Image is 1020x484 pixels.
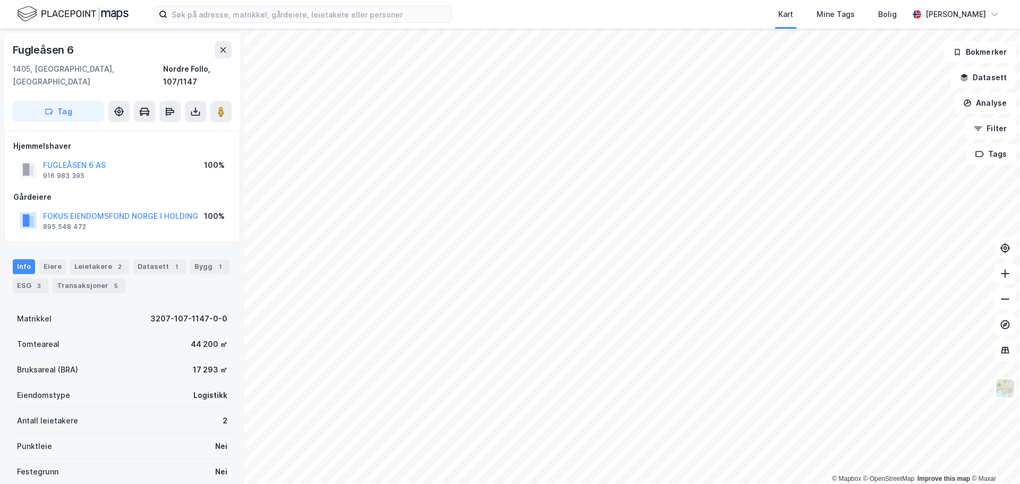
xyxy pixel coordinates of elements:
[13,259,35,274] div: Info
[193,389,227,402] div: Logistikk
[17,5,129,23] img: logo.f888ab2527a4732fd821a326f86c7f29.svg
[925,8,986,21] div: [PERSON_NAME]
[917,475,970,482] a: Improve this map
[215,440,227,453] div: Nei
[43,172,84,180] div: 916 983 395
[53,278,125,293] div: Transaksjoner
[13,101,104,122] button: Tag
[133,259,186,274] div: Datasett
[13,140,231,152] div: Hjemmelshaver
[17,465,58,478] div: Festegrunn
[832,475,861,482] a: Mapbox
[863,475,915,482] a: OpenStreetMap
[215,465,227,478] div: Nei
[193,363,227,376] div: 17 293 ㎡
[944,41,1016,63] button: Bokmerker
[223,414,227,427] div: 2
[13,278,48,293] div: ESG
[17,440,52,453] div: Punktleie
[966,143,1016,165] button: Tags
[878,8,897,21] div: Bolig
[33,281,44,291] div: 3
[150,312,227,325] div: 3207-107-1147-0-0
[817,8,855,21] div: Mine Tags
[215,261,225,272] div: 1
[204,159,225,172] div: 100%
[17,414,78,427] div: Antall leietakere
[167,6,451,22] input: Søk på adresse, matrikkel, gårdeiere, leietakere eller personer
[13,41,76,58] div: Fugleåsen 6
[13,191,231,203] div: Gårdeiere
[17,363,78,376] div: Bruksareal (BRA)
[190,259,229,274] div: Bygg
[954,92,1016,114] button: Analyse
[70,259,129,274] div: Leietakere
[114,261,125,272] div: 2
[17,389,70,402] div: Eiendomstype
[43,223,86,231] div: 895 548 472
[191,338,227,351] div: 44 200 ㎡
[951,67,1016,88] button: Datasett
[171,261,182,272] div: 1
[965,118,1016,139] button: Filter
[163,63,232,88] div: Nordre Follo, 107/1147
[13,63,163,88] div: 1405, [GEOGRAPHIC_DATA], [GEOGRAPHIC_DATA]
[204,210,225,223] div: 100%
[110,281,121,291] div: 5
[17,312,52,325] div: Matrikkel
[995,378,1015,398] img: Z
[39,259,66,274] div: Eiere
[17,338,59,351] div: Tomteareal
[778,8,793,21] div: Kart
[967,433,1020,484] iframe: Chat Widget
